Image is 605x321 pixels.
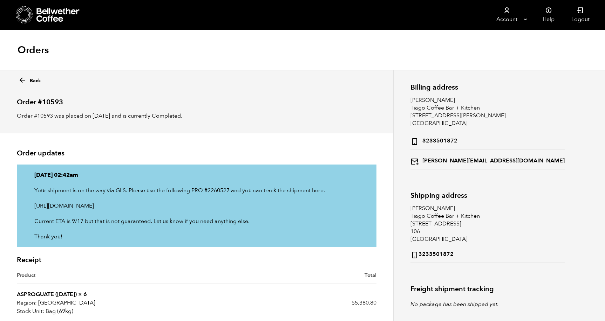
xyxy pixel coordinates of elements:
[410,285,588,293] h2: Freight shipment tracking
[17,271,197,284] th: Product
[17,307,44,315] strong: Stock Unit:
[17,92,376,106] h2: Order #10593
[17,299,37,307] strong: Region:
[17,112,376,120] p: Order #10593 was placed on [DATE] and is currently Completed.
[18,44,49,56] h1: Orders
[34,217,359,225] p: Current ETA is 9/17 but that is not guaranteed. Let us know if you need anything else.
[197,271,376,284] th: Total
[17,149,376,158] h2: Order updates
[18,74,41,84] a: Back
[34,202,94,210] a: [URL][DOMAIN_NAME]
[78,291,87,298] strong: × 6
[34,171,359,179] p: [DATE] 02:42am
[410,83,565,91] h2: Billing address
[17,299,197,307] p: [GEOGRAPHIC_DATA]
[410,300,499,308] i: No package has been shipped yet.
[34,232,359,241] p: Thank you!
[410,249,454,259] strong: 3233501872
[410,96,565,169] address: [PERSON_NAME] Tiago Coffee Bar + Kitchen [STREET_ADDRESS][PERSON_NAME] [GEOGRAPHIC_DATA]
[352,299,355,307] span: $
[410,204,565,263] address: [PERSON_NAME] Tiago Coffee Bar + Kitchen [STREET_ADDRESS] 106 [GEOGRAPHIC_DATA]
[17,291,77,298] a: ASPROGUATE ([DATE])
[17,307,197,315] p: Bag (69kg)
[410,191,565,200] h2: Shipping address
[410,135,457,146] strong: 3233501872
[410,155,565,166] strong: [PERSON_NAME][EMAIL_ADDRESS][DOMAIN_NAME]
[352,299,376,307] bdi: 5,380.80
[34,186,359,195] p: Your shipment is on the way via GLS. Please use the following PRO #2260527 and you can track the ...
[17,256,376,264] h2: Receipt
